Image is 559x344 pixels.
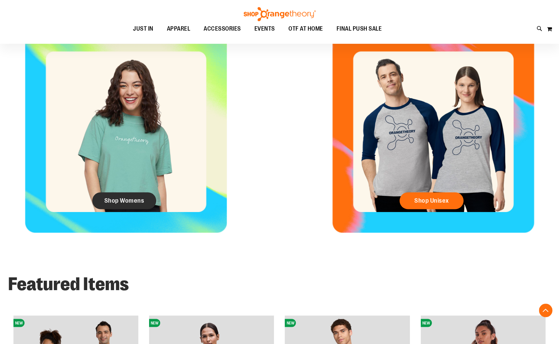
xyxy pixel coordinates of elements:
strong: Featured Items [8,273,129,294]
span: FINAL PUSH SALE [336,21,382,36]
a: APPAREL [160,21,197,37]
a: FINAL PUSH SALE [329,21,388,37]
span: APPAREL [167,21,190,36]
a: JUST IN [126,21,160,37]
span: NEW [285,319,296,327]
a: OTF AT HOME [282,21,330,37]
span: EVENTS [254,21,275,36]
span: NEW [149,319,160,327]
button: Back To Top [539,304,552,317]
a: EVENTS [248,21,282,37]
a: Shop Womens [92,192,156,209]
span: OTF AT HOME [288,21,323,36]
span: NEW [13,319,25,327]
span: NEW [420,319,431,327]
span: JUST IN [133,21,153,36]
a: Shop Unisex [399,192,463,209]
a: ACCESSORIES [197,21,248,37]
span: Shop Unisex [414,197,449,204]
span: ACCESSORIES [204,21,241,36]
img: Shop Orangetheory [243,7,317,21]
span: Shop Womens [104,197,144,204]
